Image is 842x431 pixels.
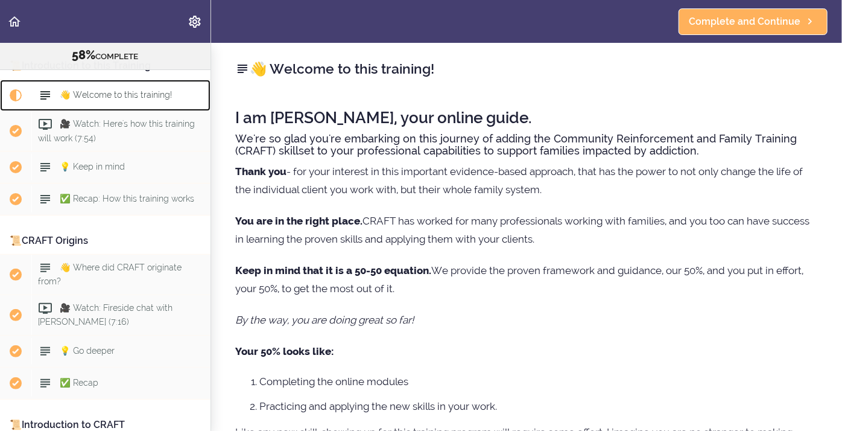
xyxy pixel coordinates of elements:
[689,14,800,29] span: Complete and Continue
[235,133,818,157] h4: We're so glad you're embarking on this journey of adding the Community Reinforcement and Family T...
[235,345,334,357] strong: Your 50% looks like:
[60,378,98,388] span: ✅ Recap
[60,90,172,100] span: 👋 Welcome to this training!
[38,119,195,142] span: 🎥 Watch: Here's how this training will work (7:54)
[235,212,818,248] p: CRAFT has worked for many professionals working with families, and you too can have success in le...
[60,346,115,356] span: 💡 Go deeper
[15,48,195,63] div: COMPLETE
[235,264,431,276] strong: Keep in mind that it is a 50-50 equation.
[235,261,818,298] p: We provide the proven framework and guidance, our 50%, and you put in effort, your 50%, to get th...
[235,59,818,79] h2: 👋 Welcome to this training!
[60,194,194,203] span: ✅ Recap: How this training works
[60,162,125,171] span: 💡 Keep in mind
[259,374,818,389] li: Completing the online modules
[7,14,22,29] svg: Back to course curriculum
[188,14,202,29] svg: Settings Menu
[235,109,818,127] h2: I am [PERSON_NAME], your online guide.
[679,8,828,35] a: Complete and Continue
[259,398,818,414] li: Practicing and applying the new skills in your work.
[72,48,96,62] span: 58%
[235,162,818,199] p: - for your interest in this important evidence-based approach, that has the power to not only cha...
[38,263,182,286] span: 👋 Where did CRAFT originate from?
[235,215,362,227] strong: You are in the right place.
[235,165,286,177] strong: Thank you
[235,314,414,326] em: By the way, you are doing great so far!
[38,303,173,327] span: 🎥 Watch: Fireside chat with [PERSON_NAME] (7:16)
